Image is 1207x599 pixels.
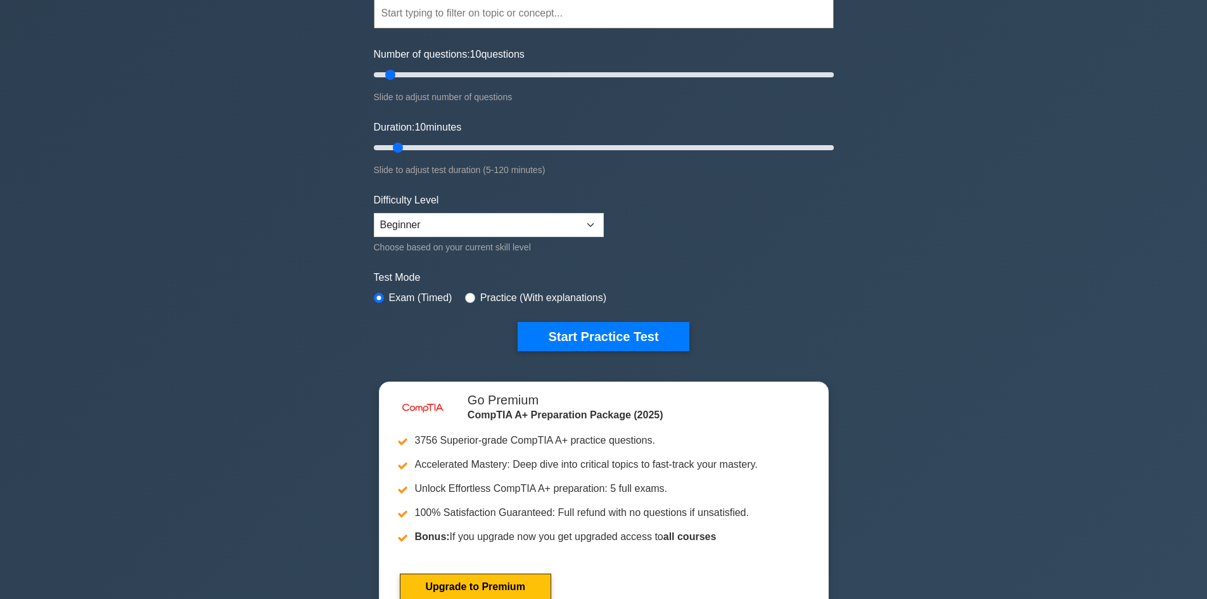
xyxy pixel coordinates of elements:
span: 10 [414,122,426,132]
div: Slide to adjust number of questions [374,89,834,105]
label: Test Mode [374,270,834,285]
label: Number of questions: questions [374,47,525,62]
button: Start Practice Test [518,322,689,351]
label: Duration: minutes [374,120,462,135]
label: Practice (With explanations) [480,290,606,306]
div: Choose based on your current skill level [374,240,604,255]
label: Difficulty Level [374,193,439,208]
label: Exam (Timed) [389,290,452,306]
span: 10 [470,49,482,60]
div: Slide to adjust test duration (5-120 minutes) [374,162,834,177]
